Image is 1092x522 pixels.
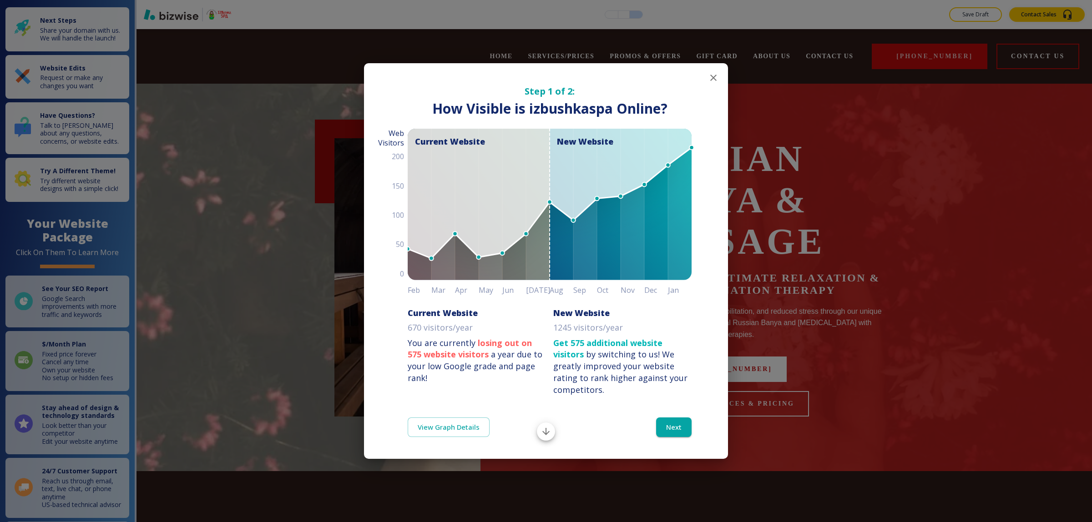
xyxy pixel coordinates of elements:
[408,417,490,437] a: View Graph Details
[502,284,526,296] h6: Jun
[668,284,692,296] h6: Jan
[431,284,455,296] h6: Mar
[553,307,610,318] h6: New Website
[479,284,502,296] h6: May
[408,284,431,296] h6: Feb
[526,284,550,296] h6: [DATE]
[644,284,668,296] h6: Dec
[553,337,662,360] strong: Get 575 additional website visitors
[550,284,573,296] h6: Aug
[455,284,479,296] h6: Apr
[408,307,478,318] h6: Current Website
[408,322,473,334] p: 670 visitors/year
[408,337,532,360] strong: losing out on 575 website visitors
[553,322,623,334] p: 1245 visitors/year
[553,349,688,395] div: We greatly improved your website rating to rank higher against your competitors.
[408,337,546,384] p: You are currently a year due to your low Google grade and page rank!
[553,337,692,396] p: by switching to us!
[537,422,555,441] button: Scroll to bottom
[597,284,621,296] h6: Oct
[573,284,597,296] h6: Sep
[656,417,692,437] button: Next
[621,284,644,296] h6: Nov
